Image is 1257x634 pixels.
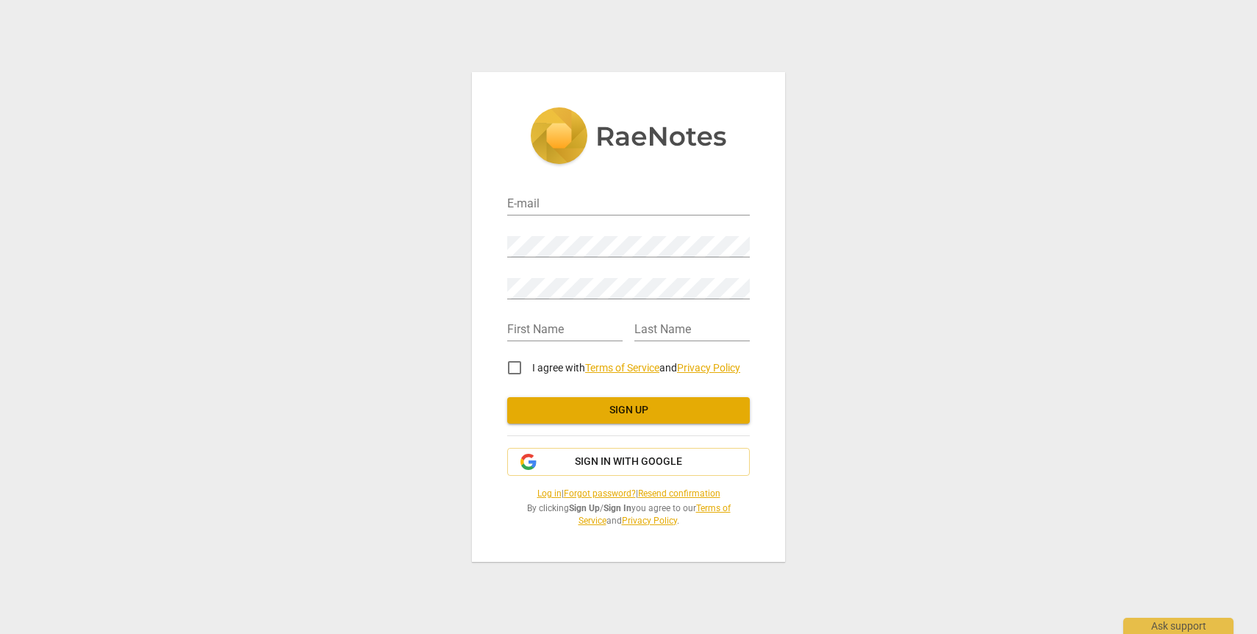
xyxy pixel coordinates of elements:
span: I agree with and [532,362,740,374]
span: | | [507,488,750,500]
a: Resend confirmation [638,488,720,499]
span: Sign up [519,403,738,418]
a: Privacy Policy [622,516,677,526]
a: Log in [537,488,562,499]
img: 5ac2273c67554f335776073100b6d88f.svg [530,107,727,168]
a: Terms of Service [579,503,731,526]
span: Sign in with Google [575,455,682,469]
a: Privacy Policy [677,362,740,374]
button: Sign up [507,397,750,424]
a: Terms of Service [585,362,659,374]
b: Sign In [604,503,631,513]
div: Ask support [1123,618,1233,634]
button: Sign in with Google [507,448,750,476]
a: Forgot password? [564,488,636,499]
b: Sign Up [569,503,600,513]
span: By clicking / you agree to our and . [507,502,750,527]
